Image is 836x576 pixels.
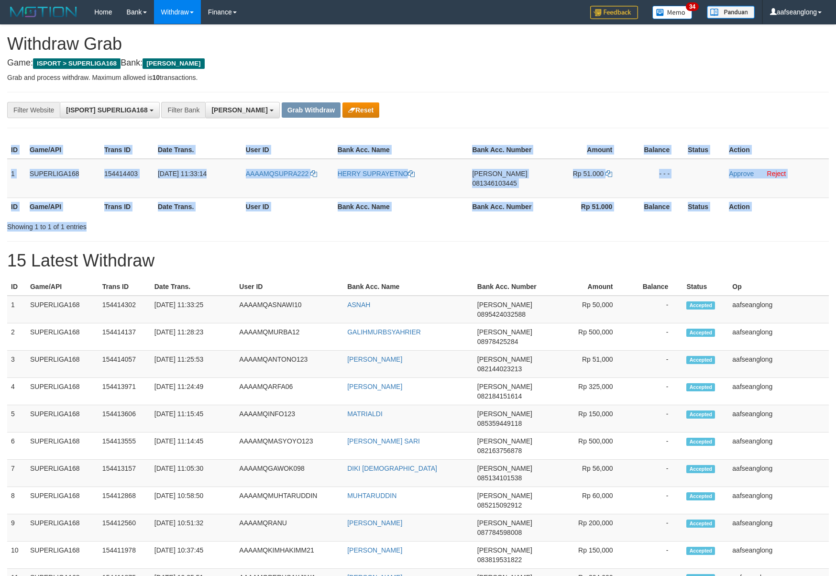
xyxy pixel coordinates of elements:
[347,437,420,445] a: [PERSON_NAME] SARI
[477,501,522,509] span: Copy 085215092912 to clipboard
[99,378,151,405] td: 154413971
[347,328,421,336] a: GALIHMURBSYAHRIER
[7,58,829,68] h4: Game: Bank:
[540,141,627,159] th: Amount
[7,251,829,270] h1: 15 Latest Withdraw
[26,323,99,351] td: SUPERLIGA168
[99,351,151,378] td: 154414057
[477,310,526,318] span: Copy 0895424032588 to clipboard
[7,296,26,323] td: 1
[99,487,151,514] td: 154412868
[477,365,522,373] span: Copy 082144023213 to clipboard
[590,6,638,19] img: Feedback.jpg
[7,102,60,118] div: Filter Website
[729,170,754,177] a: Approve
[627,460,683,487] td: -
[161,102,205,118] div: Filter Bank
[728,514,829,542] td: aafseanglong
[342,102,379,118] button: Reset
[472,170,527,177] span: [PERSON_NAME]
[99,296,151,323] td: 154414302
[686,520,715,528] span: Accepted
[686,356,715,364] span: Accepted
[347,465,437,472] a: DIKI [DEMOGRAPHIC_DATA]
[7,218,341,232] div: Showing 1 to 1 of 1 entries
[707,6,755,19] img: panduan.png
[235,542,343,569] td: AAAAMQKIMHAKIMM21
[468,141,540,159] th: Bank Acc. Number
[26,296,99,323] td: SUPERLIGA168
[544,323,627,351] td: Rp 500,000
[686,301,715,310] span: Accepted
[99,542,151,569] td: 154411978
[477,529,522,536] span: Copy 087784598008 to clipboard
[242,141,334,159] th: User ID
[725,141,829,159] th: Action
[477,301,532,309] span: [PERSON_NAME]
[684,141,725,159] th: Status
[151,278,236,296] th: Date Trans.
[26,460,99,487] td: SUPERLIGA168
[347,519,402,527] a: [PERSON_NAME]
[477,556,522,564] span: Copy 083819531822 to clipboard
[627,405,683,432] td: -
[235,460,343,487] td: AAAAMQGAWOK098
[151,351,236,378] td: [DATE] 11:25:53
[158,170,207,177] span: [DATE] 11:33:14
[544,460,627,487] td: Rp 56,000
[627,487,683,514] td: -
[477,383,532,390] span: [PERSON_NAME]
[66,106,147,114] span: [ISPORT] SUPERLIGA168
[652,6,693,19] img: Button%20Memo.svg
[7,34,829,54] h1: Withdraw Grab
[477,420,522,427] span: Copy 085359449118 to clipboard
[347,355,402,363] a: [PERSON_NAME]
[544,278,627,296] th: Amount
[686,2,699,11] span: 34
[477,328,532,336] span: [PERSON_NAME]
[26,514,99,542] td: SUPERLIGA168
[7,5,80,19] img: MOTION_logo.png
[468,198,540,215] th: Bank Acc. Number
[235,487,343,514] td: AAAAMQMUHTARUDDIN
[477,474,522,482] span: Copy 085134101538 to clipboard
[205,102,279,118] button: [PERSON_NAME]
[26,432,99,460] td: SUPERLIGA168
[7,278,26,296] th: ID
[473,278,544,296] th: Bank Acc. Number
[544,487,627,514] td: Rp 60,000
[151,323,236,351] td: [DATE] 11:28:23
[235,378,343,405] td: AAAAMQARFA06
[544,405,627,432] td: Rp 150,000
[242,198,334,215] th: User ID
[33,58,121,69] span: ISPORT > SUPERLIGA168
[627,296,683,323] td: -
[472,179,517,187] span: Copy 081346103445 to clipboard
[477,338,518,345] span: Copy 08978425284 to clipboard
[99,432,151,460] td: 154413555
[100,141,154,159] th: Trans ID
[477,492,532,499] span: [PERSON_NAME]
[26,405,99,432] td: SUPERLIGA168
[686,547,715,555] span: Accepted
[235,323,343,351] td: AAAAMQMURBA12
[544,432,627,460] td: Rp 500,000
[627,351,683,378] td: -
[686,438,715,446] span: Accepted
[235,405,343,432] td: AAAAMQINFO123
[544,351,627,378] td: Rp 51,000
[104,170,138,177] span: 154414403
[347,492,396,499] a: MUHTARUDDIN
[573,170,604,177] span: Rp 51.000
[7,351,26,378] td: 3
[684,198,725,215] th: Status
[338,170,415,177] a: HERRY SUPRAYETNO
[477,519,532,527] span: [PERSON_NAME]
[728,405,829,432] td: aafseanglong
[99,323,151,351] td: 154414137
[605,170,612,177] a: Copy 51000 to clipboard
[686,329,715,337] span: Accepted
[26,278,99,296] th: Game/API
[7,73,829,82] p: Grab and process withdraw. Maximum allowed is transactions.
[235,296,343,323] td: AAAAMQASNAWI10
